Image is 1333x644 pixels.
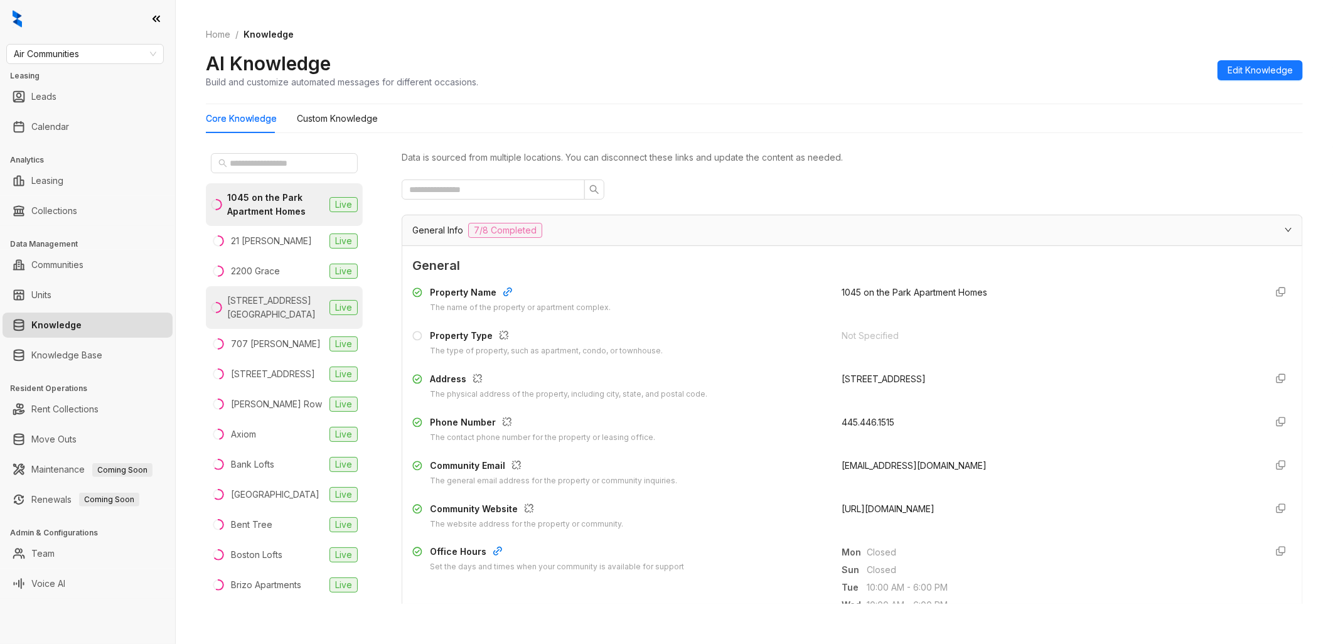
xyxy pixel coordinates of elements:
div: The name of the property or apartment complex. [430,302,611,314]
div: Bank Lofts [231,458,274,471]
a: Move Outs [31,427,77,452]
span: Coming Soon [92,463,153,477]
span: Live [329,367,358,382]
li: / [235,28,238,41]
li: Knowledge Base [3,343,173,368]
span: Coming Soon [79,493,139,507]
a: Leasing [31,168,63,193]
li: Move Outs [3,427,173,452]
span: 10:00 AM - 6:00 PM [867,598,1256,612]
div: [GEOGRAPHIC_DATA] [231,488,319,502]
span: search [218,159,227,168]
a: Team [31,541,55,566]
span: Closed [867,545,1256,559]
h3: Data Management [10,239,175,250]
a: Calendar [31,114,69,139]
div: Community Website [430,502,623,518]
h2: AI Knowledge [206,51,331,75]
div: 21 [PERSON_NAME] [231,234,312,248]
span: Sun [842,563,867,577]
span: Air Communities [14,45,156,63]
div: Build and customize automated messages for different occasions. [206,75,478,89]
div: The type of property, such as apartment, condo, or townhouse. [430,345,663,357]
li: Leads [3,84,173,109]
span: Live [329,577,358,593]
a: Rent Collections [31,397,99,422]
span: Live [329,336,358,352]
div: [STREET_ADDRESS] [842,372,1256,386]
span: Tue [842,581,867,594]
li: Communities [3,252,173,277]
span: expanded [1285,226,1292,233]
a: Collections [31,198,77,223]
div: Property Name [430,286,611,302]
span: Wed [842,598,867,612]
span: [EMAIL_ADDRESS][DOMAIN_NAME] [842,460,987,471]
h3: Admin & Configurations [10,527,175,539]
h3: Resident Operations [10,383,175,394]
div: Axiom [231,427,256,441]
span: search [589,185,599,195]
div: Property Type [430,329,663,345]
div: Set the days and times when your community is available for support [430,561,684,573]
a: Units [31,282,51,308]
span: Live [329,427,358,442]
a: RenewalsComing Soon [31,487,139,512]
div: Phone Number [430,416,655,432]
h3: Analytics [10,154,175,166]
div: Boston Lofts [231,548,282,562]
div: The physical address of the property, including city, state, and postal code. [430,389,707,400]
li: Leasing [3,168,173,193]
div: General Info7/8 Completed [402,215,1302,245]
span: Live [329,547,358,562]
img: logo [13,10,22,28]
span: Live [329,397,358,412]
li: Collections [3,198,173,223]
a: Communities [31,252,83,277]
span: Edit Knowledge [1228,63,1293,77]
span: Live [329,457,358,472]
button: Edit Knowledge [1218,60,1303,80]
a: Leads [31,84,56,109]
li: Voice AI [3,571,173,596]
div: The contact phone number for the property or leasing office. [430,432,655,444]
div: Bent Tree [231,518,272,532]
a: Voice AI [31,571,65,596]
span: [URL][DOMAIN_NAME] [842,503,934,514]
span: 1045 on the Park Apartment Homes [842,287,987,298]
div: [STREET_ADDRESS] [231,367,315,381]
div: 1045 on the Park Apartment Homes [227,191,324,218]
span: Mon [842,545,867,559]
li: Rent Collections [3,397,173,422]
span: Closed [867,563,1256,577]
span: Live [329,300,358,315]
div: Core Knowledge [206,112,277,126]
div: 707 [PERSON_NAME] [231,337,321,351]
div: The website address for the property or community. [430,518,623,530]
span: Knowledge [244,29,294,40]
span: 7/8 Completed [468,223,542,238]
li: Renewals [3,487,173,512]
div: Office Hours [430,545,684,561]
div: Community Email [430,459,677,475]
li: Units [3,282,173,308]
span: 445.446.1515 [842,417,894,427]
span: Live [329,264,358,279]
div: Address [430,372,707,389]
li: Calendar [3,114,173,139]
a: Home [203,28,233,41]
div: Not Specified [842,329,1256,343]
span: Live [329,197,358,212]
span: Live [329,487,358,502]
div: Data is sourced from multiple locations. You can disconnect these links and update the content as... [402,151,1303,164]
div: Brizo Apartments [231,578,301,592]
h3: Leasing [10,70,175,82]
li: Maintenance [3,457,173,482]
div: 2200 Grace [231,264,280,278]
span: Live [329,233,358,249]
span: 10:00 AM - 6:00 PM [867,581,1256,594]
a: Knowledge [31,313,82,338]
a: Knowledge Base [31,343,102,368]
li: Knowledge [3,313,173,338]
li: Team [3,541,173,566]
